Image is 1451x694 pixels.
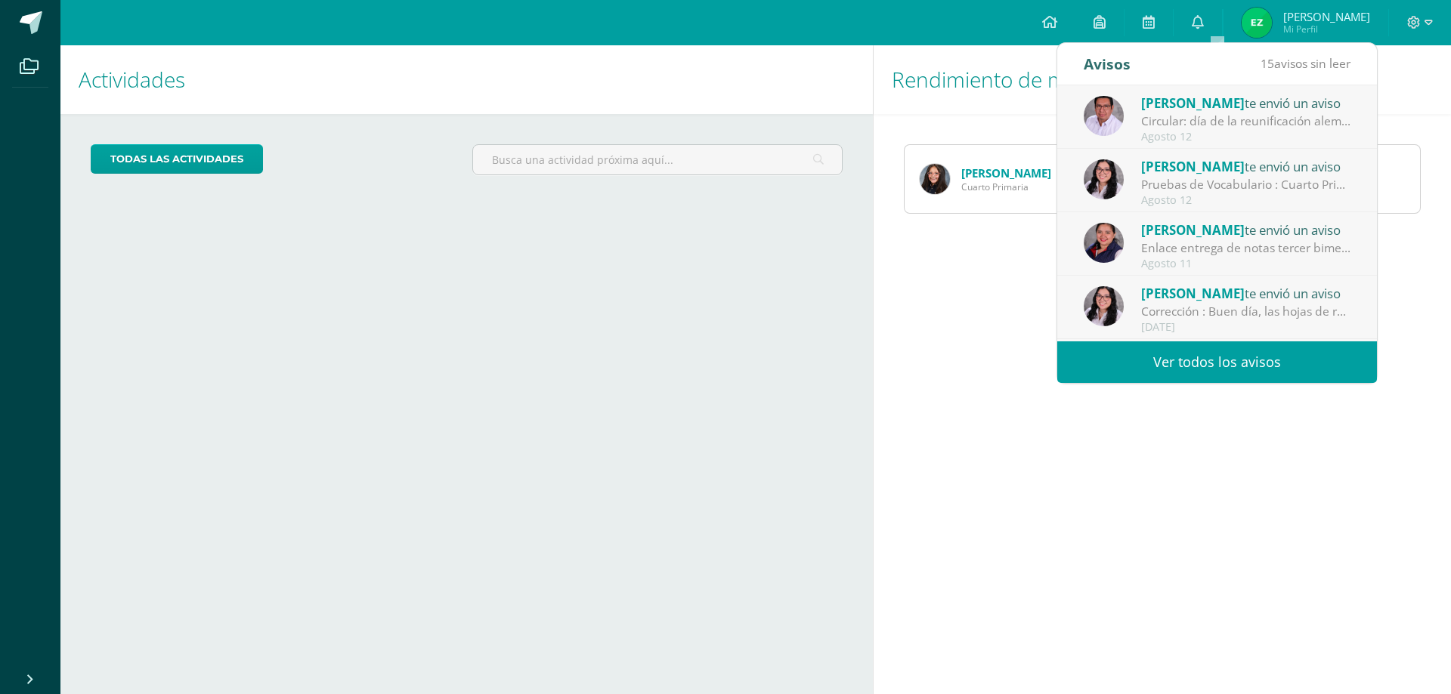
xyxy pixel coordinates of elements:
[1084,286,1124,326] img: 6e979456a3c56f418277038f982a7d62.png
[1283,9,1370,24] span: [PERSON_NAME]
[79,45,855,114] h1: Actividades
[1084,96,1124,136] img: 56876035ece4aefce0fc5cde0b87842c.png
[1141,156,1351,176] div: te envió un aviso
[920,164,950,194] img: 33ee99d5210270f65d4cadf1d27582a7.png
[1141,158,1245,175] span: [PERSON_NAME]
[1141,321,1351,334] div: [DATE]
[1141,220,1351,239] div: te envió un aviso
[1141,239,1351,257] div: Enlace entrega de notas tercer bimestre : Estimados padres de familia, es un gusto saludarles, ad...
[1242,8,1272,38] img: 78eeb8e83cd5b0d5188d1ce517210374.png
[1141,221,1245,239] span: [PERSON_NAME]
[473,145,841,174] input: Busca una actividad próxima aquí...
[961,165,1051,180] a: [PERSON_NAME]
[1141,176,1351,193] div: Pruebas de Vocabulario : Cuarto Primaria. Track Alemán. Buenos días, por este medio adjunto los l...
[1141,131,1351,143] div: Agosto 12
[1261,55,1350,72] span: avisos sin leer
[1141,285,1245,302] span: [PERSON_NAME]
[1084,223,1124,263] img: 87faf6667f8ec11da615d376c820e1d2.png
[1141,303,1351,320] div: Corrección : Buen día, las hojas de repaso que están en Teams son de las pruebas finales. Me disc...
[1141,258,1351,270] div: Agosto 11
[1057,341,1377,383] a: Ver todos los avisos
[1261,55,1274,72] span: 15
[1141,113,1351,130] div: Circular: día de la reunificación alemana: Estimados padres de familia. Reciban un saludo cordial...
[1283,23,1370,35] span: Mi Perfil
[91,144,263,174] a: todas las Actividades
[892,45,1433,114] h1: Rendimiento de mis hijos
[1141,94,1245,112] span: [PERSON_NAME]
[1141,194,1351,207] div: Agosto 12
[1084,159,1124,199] img: 6e979456a3c56f418277038f982a7d62.png
[1141,283,1351,303] div: te envió un aviso
[961,180,1051,193] span: Cuarto Primaria
[1141,93,1351,113] div: te envió un aviso
[1084,43,1131,85] div: Avisos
